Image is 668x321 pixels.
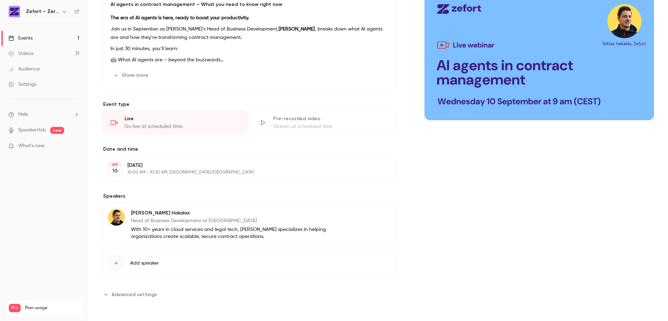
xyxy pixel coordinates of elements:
[18,111,28,118] span: Help
[127,162,359,169] p: [DATE]
[102,146,396,153] label: Date and time
[108,162,121,167] div: SEP
[111,25,388,42] p: Join us in September as [PERSON_NAME]’s Head of Business Development, , breaks down what AI agent...
[50,127,64,134] span: new
[125,123,239,130] div: Go live at scheduled time
[8,50,33,57] div: Videos
[9,304,21,312] span: Pro
[102,289,396,300] section: Advanced settings
[102,111,248,135] div: LiveGo live at scheduled time
[111,45,388,53] p: In just 30 minutes, you’ll learn:
[8,35,33,42] div: Events
[112,291,157,298] span: Advanced settings
[26,8,59,15] h6: Zefort – Zero-Effort Contract Management
[273,115,388,122] div: Pre-recorded video
[102,249,396,278] button: Add speaker
[130,260,159,267] span: Add speaker
[127,170,359,175] p: 10:00 AM - 10:30 AM, [GEOGRAPHIC_DATA]/[GEOGRAPHIC_DATA]
[273,123,388,130] div: Stream at scheduled time
[8,66,40,73] div: Audience
[102,203,396,246] div: Niklas Hakalax[PERSON_NAME] HakalaxHead of Business Development at [GEOGRAPHIC_DATA]With 10+ year...
[18,127,46,134] a: SpeakerHub
[279,27,315,32] strong: [PERSON_NAME]
[131,210,351,217] p: [PERSON_NAME] Hakalax
[18,142,45,150] span: What's new
[8,81,36,88] div: Settings
[125,115,239,122] div: Live
[108,209,125,226] img: Niklas Hakalax
[250,111,396,135] div: Pre-recorded videoStream at scheduled time
[112,168,118,175] p: 10
[9,6,20,17] img: Zefort – Zero-Effort Contract Management
[8,111,79,118] li: help-dropdown-opener
[102,101,396,108] p: Event type
[71,143,79,149] iframe: Noticeable Trigger
[25,305,79,311] span: Plan usage
[111,15,249,20] strong: The era of AI agents is here, ready to boost your productivity.
[131,226,351,240] p: With 10+ years in cloud services and legal tech, [PERSON_NAME] specializes in helping organizatio...
[102,193,396,200] label: Speakers
[102,289,161,300] button: Advanced settings
[111,1,388,8] p: AI agents in contract management – What you need to know right now
[131,217,351,224] p: Head of Business Development at [GEOGRAPHIC_DATA]
[111,70,153,81] button: Show more
[111,56,388,64] p: 🤖 What AI agents are – beyond the buzzwords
